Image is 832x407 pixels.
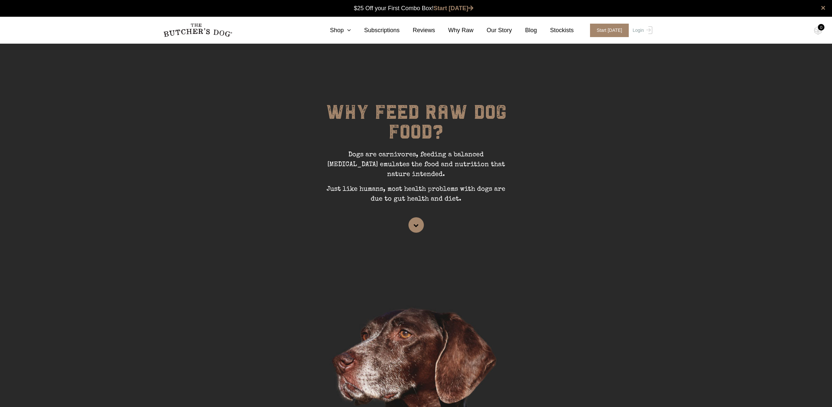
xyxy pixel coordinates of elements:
a: Reviews [400,26,435,35]
img: TBD_Cart-Empty.png [814,26,822,35]
a: Our Story [473,26,512,35]
a: Subscriptions [351,26,400,35]
a: close [821,4,825,12]
a: Why Raw [435,26,473,35]
span: Start [DATE] [590,24,629,37]
a: Shop [317,26,351,35]
a: Blog [512,26,537,35]
a: Login [631,24,652,37]
a: Start [DATE] [434,5,474,11]
a: Stockists [537,26,574,35]
p: Dogs are carnivores, feeding a balanced [MEDICAL_DATA] emulates the food and nutrition that natur... [317,150,515,184]
a: Start [DATE] [583,24,631,37]
div: 0 [818,24,824,31]
p: Just like humans, most health problems with dogs are due to gut health and diet. [317,184,515,209]
h1: WHY FEED RAW DOG FOOD? [317,102,515,150]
